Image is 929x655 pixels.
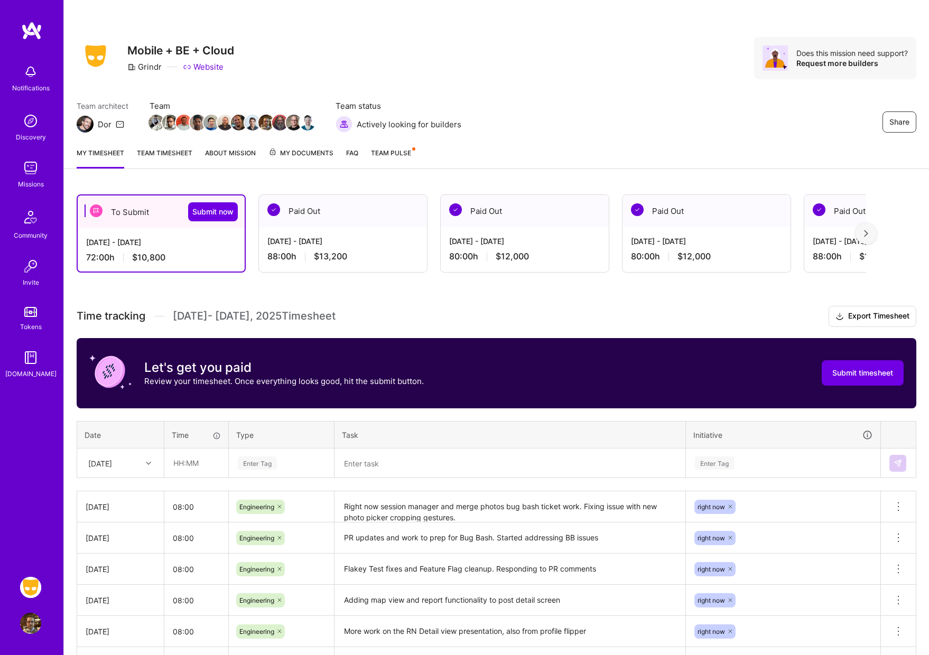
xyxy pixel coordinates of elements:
[86,237,236,248] div: [DATE] - [DATE]
[77,42,115,70] img: Company Logo
[20,347,41,368] img: guide book
[267,203,280,216] img: Paid Out
[5,368,57,379] div: [DOMAIN_NAME]
[268,147,333,169] a: My Documents
[163,114,177,132] a: Team Member Avatar
[127,61,162,72] div: Grindr
[229,421,335,448] th: Type
[18,204,43,230] img: Community
[239,596,274,604] span: Engineering
[371,149,411,157] span: Team Pulse
[137,147,192,169] a: Team timesheet
[173,310,336,323] span: [DATE] - [DATE] , 2025 Timesheet
[176,115,192,130] img: Team Member Avatar
[314,251,347,262] span: $13,200
[336,617,684,646] textarea: More work on the RN Detail view presentation, also from profile flipper
[232,114,246,132] a: Team Member Avatar
[336,492,684,521] textarea: Right now session manager and merge photos bug bash ticket work. Fixing issue with new photo pick...
[698,503,725,511] span: right now
[449,236,600,247] div: [DATE] - [DATE]
[272,115,288,130] img: Team Member Avatar
[268,147,333,159] span: My Documents
[164,555,228,583] input: HH:MM
[631,236,782,247] div: [DATE] - [DATE]
[623,195,791,227] div: Paid Out
[86,564,155,575] div: [DATE]
[336,523,684,553] textarea: PR updates and work to prep for Bug Bash. Started addressing BB issues
[148,115,164,130] img: Team Member Avatar
[695,455,734,471] div: Enter Tag
[357,119,461,130] span: Actively looking for builders
[23,277,39,288] div: Invite
[336,116,352,133] img: Actively looking for builders
[86,532,155,544] div: [DATE]
[300,115,315,130] img: Team Member Avatar
[77,147,124,169] a: My timesheet
[336,555,684,584] textarea: Flakey Test fixes and Feature Flag cleanup. Responding to PR comments
[78,195,245,228] div: To Submit
[267,251,419,262] div: 88:00 h
[20,256,41,277] img: Invite
[301,114,314,132] a: Team Member Avatar
[763,45,788,71] img: Avatar
[245,115,261,130] img: Team Member Avatar
[239,628,274,635] span: Engineering
[813,203,825,216] img: Paid Out
[882,111,916,133] button: Share
[335,421,686,448] th: Task
[165,449,228,477] input: HH:MM
[346,147,358,169] a: FAQ
[18,179,44,190] div: Missions
[86,252,236,263] div: 72:00 h
[164,617,228,645] input: HH:MM
[336,100,461,111] span: Team status
[20,613,41,634] img: User Avatar
[146,461,151,466] i: icon Chevron
[441,195,609,227] div: Paid Out
[239,565,274,573] span: Engineering
[859,251,893,262] span: $13,200
[17,577,44,598] a: Grindr: Mobile + BE + Cloud
[164,586,228,614] input: HH:MM
[889,117,909,127] span: Share
[150,100,314,111] span: Team
[273,114,287,132] a: Team Member Avatar
[20,577,41,598] img: Grindr: Mobile + BE + Cloud
[496,251,529,262] span: $12,000
[190,115,206,130] img: Team Member Avatar
[449,203,462,216] img: Paid Out
[183,61,224,72] a: Website
[835,311,844,322] i: icon Download
[90,204,103,217] img: To Submit
[188,202,238,221] button: Submit now
[217,115,233,130] img: Team Member Avatar
[86,626,155,637] div: [DATE]
[24,307,37,317] img: tokens
[829,306,916,327] button: Export Timesheet
[77,421,164,448] th: Date
[16,132,46,143] div: Discovery
[77,100,128,111] span: Team architect
[336,586,684,615] textarea: Adding map view and report functionality to post detail screen
[239,503,274,511] span: Engineering
[259,114,273,132] a: Team Member Avatar
[164,493,228,521] input: HH:MM
[20,110,41,132] img: discovery
[86,501,155,512] div: [DATE]
[172,429,221,441] div: Time
[631,251,782,262] div: 80:00 h
[127,63,136,71] i: icon CompanyGray
[89,351,132,393] img: coin
[177,114,191,132] a: Team Member Avatar
[246,114,259,132] a: Team Member Avatar
[86,595,155,606] div: [DATE]
[449,251,600,262] div: 80:00 h
[144,360,424,376] h3: Let's get you paid
[144,376,424,387] p: Review your timesheet. Once everything looks good, hit the submit button.
[150,114,163,132] a: Team Member Avatar
[127,44,234,57] h3: Mobile + BE + Cloud
[796,48,908,58] div: Does this mission need support?
[822,360,904,386] button: Submit timesheet
[88,457,112,469] div: [DATE]
[21,21,42,40] img: logo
